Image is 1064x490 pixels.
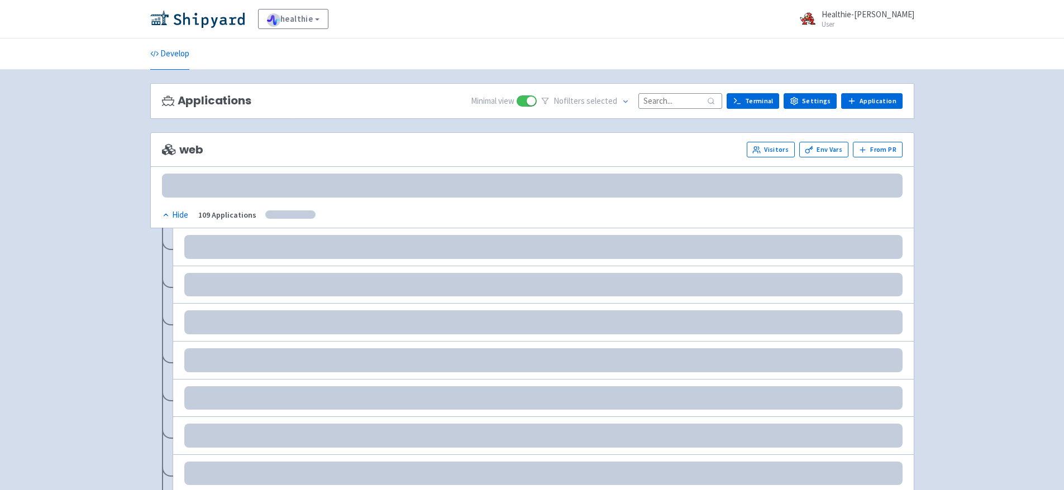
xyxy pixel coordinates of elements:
a: Settings [784,93,837,109]
span: web [162,143,203,156]
a: Healthie-[PERSON_NAME] User [793,10,914,28]
a: Terminal [727,93,779,109]
input: Search... [638,93,722,108]
a: Visitors [747,142,795,157]
div: 109 Applications [198,209,256,222]
small: User [822,21,914,28]
a: Env Vars [799,142,848,157]
div: Hide [162,209,188,222]
span: No filter s [554,95,617,108]
img: Shipyard logo [150,10,245,28]
a: Develop [150,39,189,70]
span: selected [586,95,617,106]
span: Minimal view [471,95,514,108]
a: Application [841,93,902,109]
button: Hide [162,209,189,222]
a: healthie [258,9,329,29]
span: Healthie-[PERSON_NAME] [822,9,914,20]
h3: Applications [162,94,251,107]
button: From PR [853,142,903,157]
